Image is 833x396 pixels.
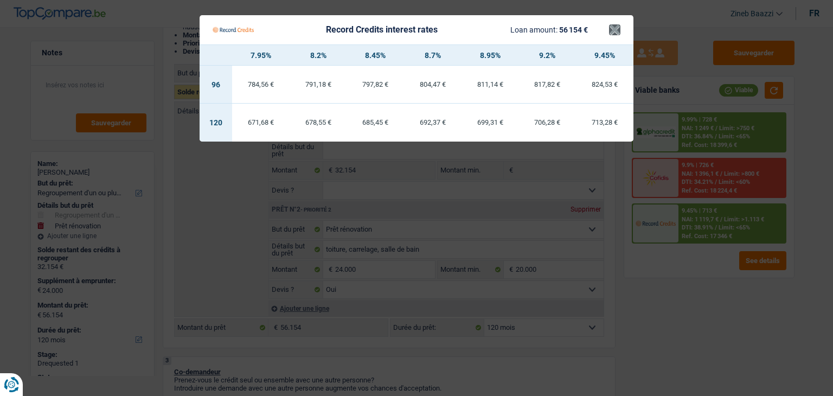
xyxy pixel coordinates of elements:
td: 96 [200,66,232,104]
th: 9.45% [576,45,633,66]
span: Loan amount: [510,25,558,34]
div: 797,82 € [347,81,404,88]
button: × [609,24,620,35]
div: Record Credits interest rates [326,25,438,34]
th: 9.2% [519,45,576,66]
th: 8.45% [347,45,404,66]
div: 713,28 € [576,119,633,126]
div: 706,28 € [519,119,576,126]
div: 692,37 € [404,119,462,126]
div: 699,31 € [462,119,519,126]
div: 817,82 € [519,81,576,88]
img: Record Credits [213,20,254,40]
th: 7.95% [232,45,290,66]
div: 824,53 € [576,81,633,88]
th: 8.7% [404,45,462,66]
div: 784,56 € [232,81,290,88]
span: 56 154 € [559,25,588,34]
div: 671,68 € [232,119,290,126]
th: 8.2% [290,45,347,66]
div: 685,45 € [347,119,404,126]
div: 804,47 € [404,81,462,88]
div: 811,14 € [462,81,519,88]
th: 8.95% [462,45,519,66]
div: 678,55 € [290,119,347,126]
td: 120 [200,104,232,142]
div: 791,18 € [290,81,347,88]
